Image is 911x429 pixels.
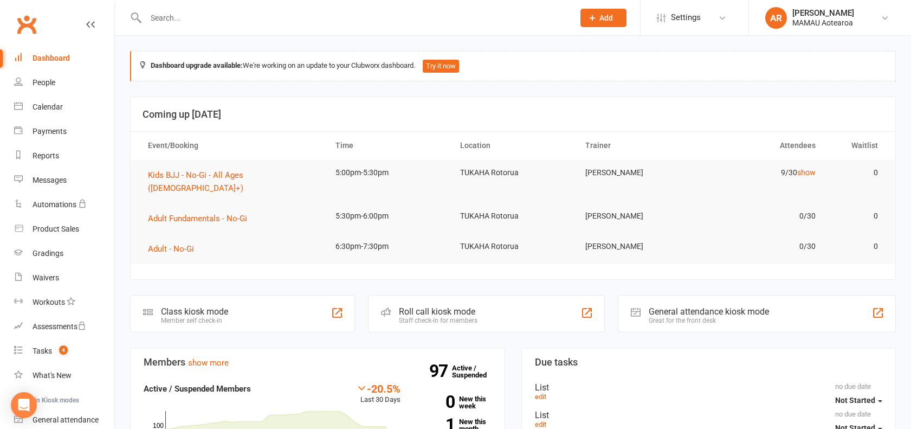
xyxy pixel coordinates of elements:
[649,306,769,317] div: General attendance kiosk mode
[33,176,67,184] div: Messages
[765,7,787,29] div: AR
[535,393,546,401] a: edit
[130,51,896,81] div: We're working on an update to your Clubworx dashboard.
[792,18,854,28] div: MAMAU Aotearoa
[33,200,76,209] div: Automations
[535,410,883,420] div: List
[356,382,400,406] div: Last 30 Days
[576,203,701,229] td: [PERSON_NAME]
[14,168,114,193] a: Messages
[792,8,854,18] div: [PERSON_NAME]
[417,394,455,410] strong: 0
[188,358,229,368] a: show more
[326,132,451,159] th: Time
[14,217,114,241] a: Product Sales
[33,103,63,111] div: Calendar
[161,306,228,317] div: Class kiosk mode
[144,357,492,368] h3: Members
[33,298,65,306] div: Workouts
[825,234,888,259] td: 0
[148,169,316,195] button: Kids BJJ - No-Gi - All Ages ([DEMOGRAPHIC_DATA]+)
[700,160,825,185] td: 9/30
[535,420,546,428] a: edit
[33,347,52,355] div: Tasks
[450,132,576,159] th: Location
[148,242,202,255] button: Adult - No-Gi
[450,203,576,229] td: TUKAHA Rotorua
[148,244,194,254] span: Adult - No-Gi
[161,317,228,324] div: Member self check-in
[326,203,451,229] td: 5:30pm-6:00pm
[33,249,63,258] div: Gradings
[33,127,67,136] div: Payments
[14,144,114,168] a: Reports
[450,234,576,259] td: TUKAHA Rotorua
[452,356,500,387] a: 97Active / Suspended
[148,170,243,193] span: Kids BJJ - No-Gi - All Ages ([DEMOGRAPHIC_DATA]+)
[399,306,477,317] div: Roll call kiosk mode
[143,109,883,120] h3: Coming up [DATE]
[143,10,566,25] input: Search...
[11,392,37,418] div: Open Intercom Messenger
[700,132,825,159] th: Attendees
[700,234,825,259] td: 0/30
[580,9,626,27] button: Add
[576,234,701,259] td: [PERSON_NAME]
[14,241,114,266] a: Gradings
[429,363,452,379] strong: 97
[835,390,882,410] button: Not Started
[700,203,825,229] td: 0/30
[535,382,883,393] div: List
[14,71,114,95] a: People
[14,266,114,290] a: Waivers
[825,132,888,159] th: Waitlist
[599,14,613,22] span: Add
[14,46,114,71] a: Dashboard
[33,78,55,87] div: People
[14,339,114,363] a: Tasks 4
[148,214,247,223] span: Adult Fundamentals - No-Gi
[535,357,883,368] h3: Due tasks
[825,203,888,229] td: 0
[450,160,576,185] td: TUKAHA Rotorua
[326,234,451,259] td: 6:30pm-7:30pm
[356,382,400,394] div: -20.5%
[13,11,40,38] a: Clubworx
[576,132,701,159] th: Trainer
[649,317,769,324] div: Great for the front desk
[33,151,59,160] div: Reports
[825,160,888,185] td: 0
[14,363,114,388] a: What's New
[326,160,451,185] td: 5:00pm-5:30pm
[671,5,701,30] span: Settings
[797,168,816,177] a: show
[33,225,79,233] div: Product Sales
[151,61,243,69] strong: Dashboard upgrade available:
[417,395,492,409] a: 0New this week
[33,322,86,331] div: Assessments
[33,371,72,380] div: What's New
[576,160,701,185] td: [PERSON_NAME]
[14,315,114,339] a: Assessments
[14,290,114,315] a: Workouts
[59,345,68,355] span: 4
[14,193,114,217] a: Automations
[33,415,99,424] div: General attendance
[14,95,114,119] a: Calendar
[14,119,114,144] a: Payments
[399,317,477,324] div: Staff check-in for members
[33,273,59,282] div: Waivers
[423,60,459,73] button: Try it now
[144,384,251,394] strong: Active / Suspended Members
[835,396,875,405] span: Not Started
[148,212,255,225] button: Adult Fundamentals - No-Gi
[33,54,70,62] div: Dashboard
[138,132,326,159] th: Event/Booking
